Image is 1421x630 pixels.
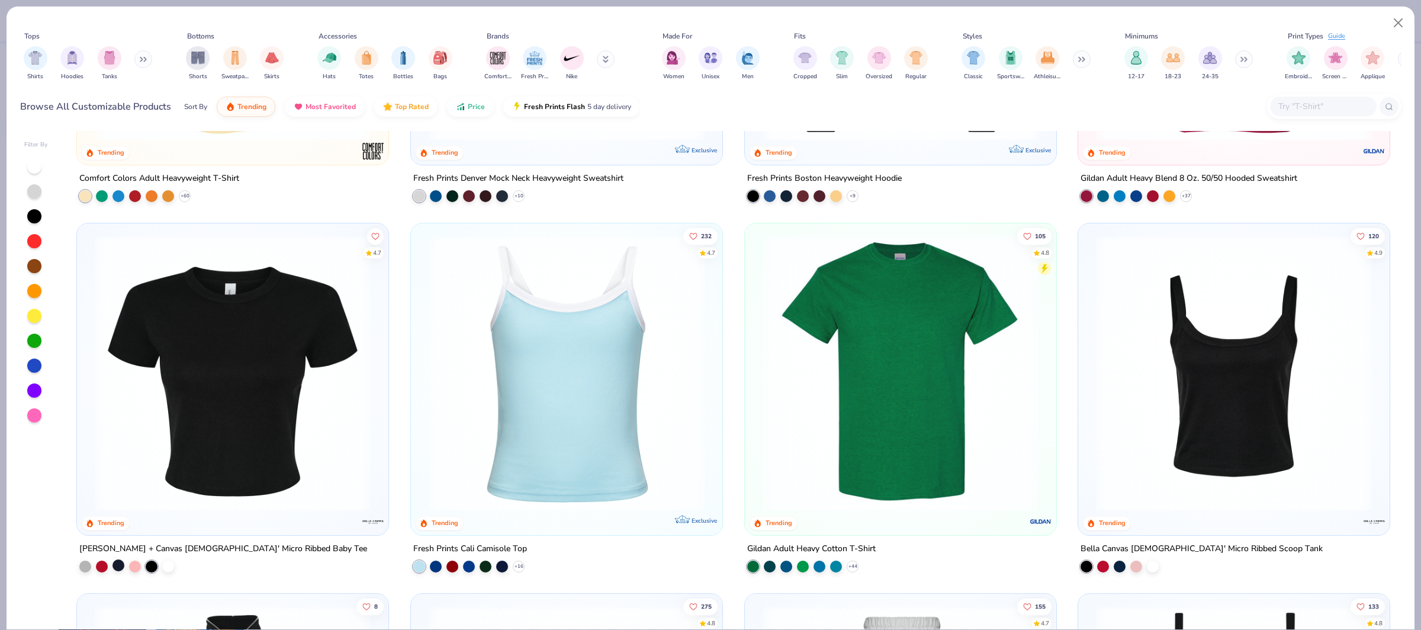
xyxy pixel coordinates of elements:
[1322,46,1349,81] div: filter for Screen Print
[1081,541,1323,556] div: Bella Canvas [DEMOGRAPHIC_DATA]' Micro Ribbed Scoop Tank
[1004,51,1017,65] img: Sportswear Image
[79,541,367,556] div: [PERSON_NAME] + Canvas [DEMOGRAPHIC_DATA]' Micro Ribbed Baby Tee
[221,46,249,81] button: filter button
[514,562,523,570] span: + 16
[221,46,249,81] div: filter for Sweatpants
[521,46,548,81] div: filter for Fresh Prints
[20,100,171,114] div: Browse All Customizable Products
[24,31,40,41] div: Tops
[747,171,902,186] div: Fresh Prints Boston Heavyweight Hoodie
[423,235,710,511] img: a25d9891-da96-49f3-a35e-76288174bf3a
[521,72,548,81] span: Fresh Prints
[798,51,812,65] img: Cropped Image
[374,97,438,117] button: Top Rated
[373,248,381,257] div: 4.7
[1285,46,1312,81] div: filter for Embroidery
[909,51,923,65] img: Regular Image
[1090,235,1378,511] img: 8af284bf-0d00-45ea-9003-ce4b9a3194ad
[323,51,336,65] img: Hats Image
[526,49,544,67] img: Fresh Prints Image
[489,49,507,67] img: Comfort Colors Image
[793,72,817,81] span: Cropped
[468,102,485,111] span: Price
[964,72,983,81] span: Classic
[1028,509,1052,533] img: Gildan logo
[383,102,393,111] img: TopRated.gif
[1034,72,1061,81] span: Athleisure
[663,31,692,41] div: Made For
[413,171,623,186] div: Fresh Prints Denver Mock Neck Heavyweight Sweatshirt
[285,97,365,117] button: Most Favorited
[393,72,413,81] span: Bottles
[1328,31,1345,41] div: Guide
[794,31,806,41] div: Fits
[662,46,686,81] div: filter for Women
[962,46,985,81] div: filter for Classic
[1034,46,1061,81] button: filter button
[294,102,303,111] img: most_fav.gif
[24,140,48,149] div: Filter By
[830,46,854,81] div: filter for Slim
[221,72,249,81] span: Sweatpants
[429,46,452,81] div: filter for Bags
[187,31,214,41] div: Bottoms
[484,72,512,81] span: Comfort Colors
[1322,46,1349,81] button: filter button
[1361,46,1385,81] button: filter button
[1161,46,1185,81] div: filter for 18-23
[1035,233,1046,239] span: 105
[1166,51,1180,65] img: 18-23 Image
[701,233,712,239] span: 232
[1124,46,1148,81] button: filter button
[866,72,892,81] span: Oversized
[237,102,266,111] span: Trending
[1041,619,1049,628] div: 4.7
[359,72,374,81] span: Totes
[181,193,189,200] span: + 60
[377,235,664,511] img: 28425ec1-0436-412d-a053-7d6557a5cd09
[872,51,886,65] img: Oversized Image
[1375,619,1383,628] div: 4.8
[1369,603,1380,609] span: 133
[587,100,631,114] span: 5 day delivery
[741,51,754,65] img: Men Image
[866,46,892,81] button: filter button
[1362,139,1386,163] img: Gildan logo
[1041,248,1049,257] div: 4.8
[1017,228,1052,244] button: Like
[1285,72,1312,81] span: Embroidery
[683,598,718,615] button: Like
[736,46,760,81] button: filter button
[189,72,207,81] span: Shorts
[367,228,384,244] button: Like
[1025,146,1050,154] span: Exclusive
[692,146,717,154] span: Exclusive
[905,72,927,81] span: Regular
[186,46,210,81] button: filter button
[1285,46,1312,81] button: filter button
[662,46,686,81] button: filter button
[24,46,47,81] div: filter for Shirts
[1041,51,1055,65] img: Athleisure Image
[1130,51,1143,65] img: 12-17 Image
[736,46,760,81] div: filter for Men
[742,72,754,81] span: Men
[484,46,512,81] div: filter for Comfort Colors
[1198,46,1222,81] button: filter button
[563,49,581,67] img: Nike Image
[355,46,378,81] div: filter for Totes
[433,51,446,65] img: Bags Image
[512,102,522,111] img: flash.gif
[1375,248,1383,257] div: 4.9
[1366,51,1380,65] img: Applique Image
[361,509,385,533] img: Bella + Canvas logo
[323,72,336,81] span: Hats
[699,46,722,81] div: filter for Unisex
[997,46,1024,81] button: filter button
[524,102,585,111] span: Fresh Prints Flash
[503,97,640,117] button: Fresh Prints Flash5 day delivery
[484,46,512,81] button: filter button
[793,46,817,81] button: filter button
[102,72,117,81] span: Tanks
[850,193,856,200] span: + 9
